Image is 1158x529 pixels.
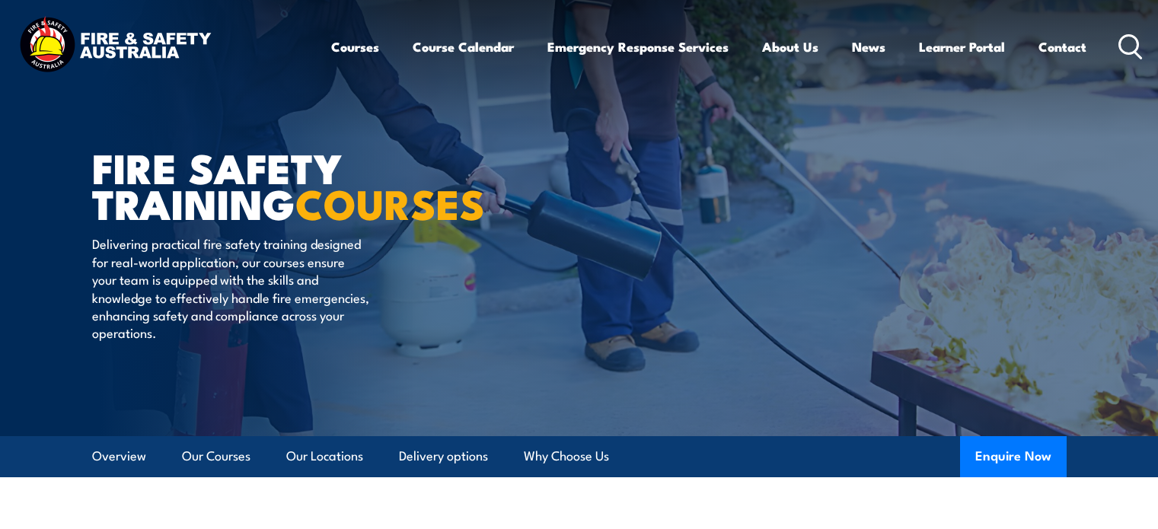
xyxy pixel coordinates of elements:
[762,27,818,67] a: About Us
[413,27,514,67] a: Course Calendar
[960,436,1067,477] button: Enquire Now
[547,27,729,67] a: Emergency Response Services
[919,27,1005,67] a: Learner Portal
[92,436,146,476] a: Overview
[92,149,468,220] h1: FIRE SAFETY TRAINING
[331,27,379,67] a: Courses
[1038,27,1086,67] a: Contact
[524,436,609,476] a: Why Choose Us
[182,436,250,476] a: Our Courses
[295,170,485,234] strong: COURSES
[286,436,363,476] a: Our Locations
[399,436,488,476] a: Delivery options
[92,234,370,341] p: Delivering practical fire safety training designed for real-world application, our courses ensure...
[852,27,885,67] a: News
